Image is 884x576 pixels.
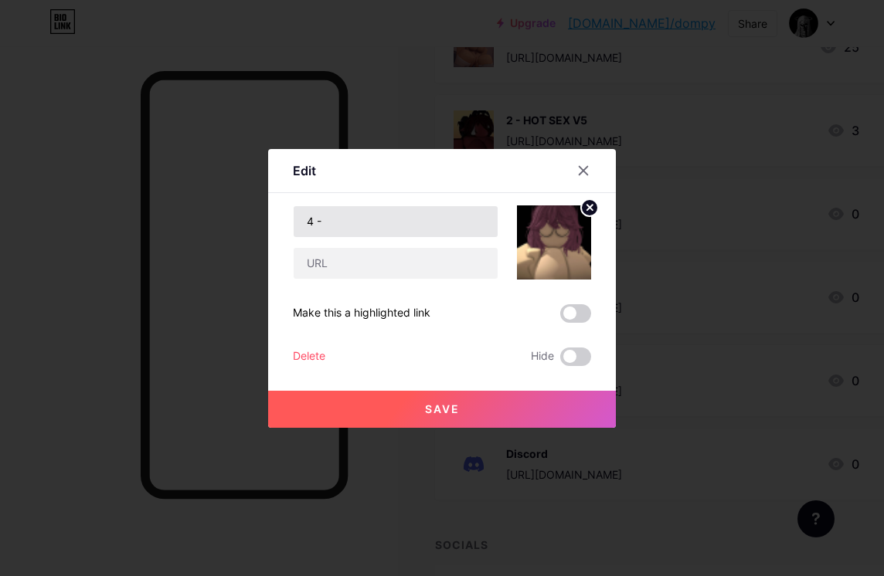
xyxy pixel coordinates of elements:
span: Hide [531,347,554,366]
div: Delete [293,347,325,366]
div: Edit [293,161,316,180]
input: URL [294,248,498,279]
button: Save [268,391,616,428]
input: Title [294,206,498,237]
img: link_thumbnail [517,205,591,280]
span: Save [425,402,460,415]
div: Make this a highlighted link [293,304,430,323]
